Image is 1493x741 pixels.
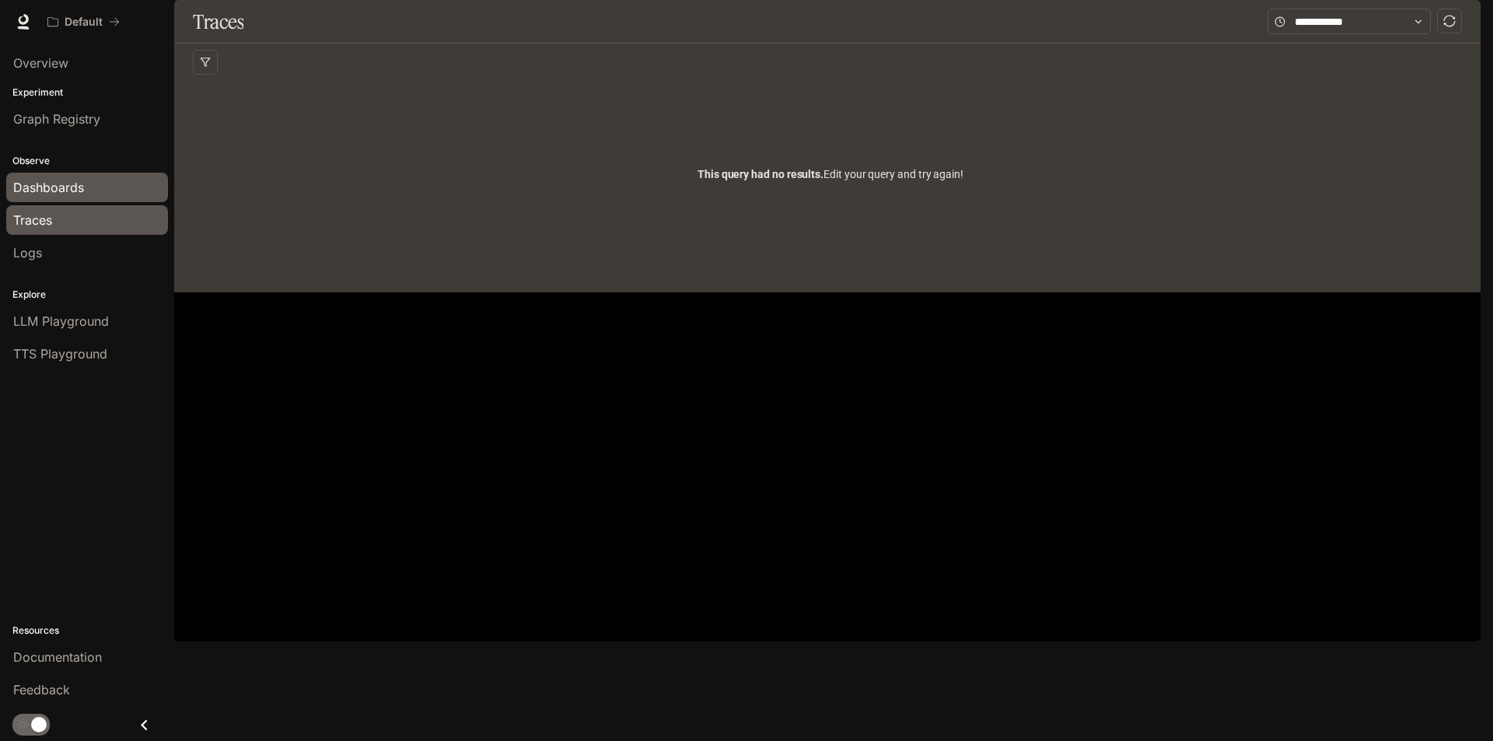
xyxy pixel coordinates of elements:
h1: Traces [193,6,243,37]
span: This query had no results. [698,168,823,180]
span: sync [1443,15,1456,27]
button: All workspaces [40,6,127,37]
p: Default [65,16,103,29]
span: Edit your query and try again! [698,166,963,183]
